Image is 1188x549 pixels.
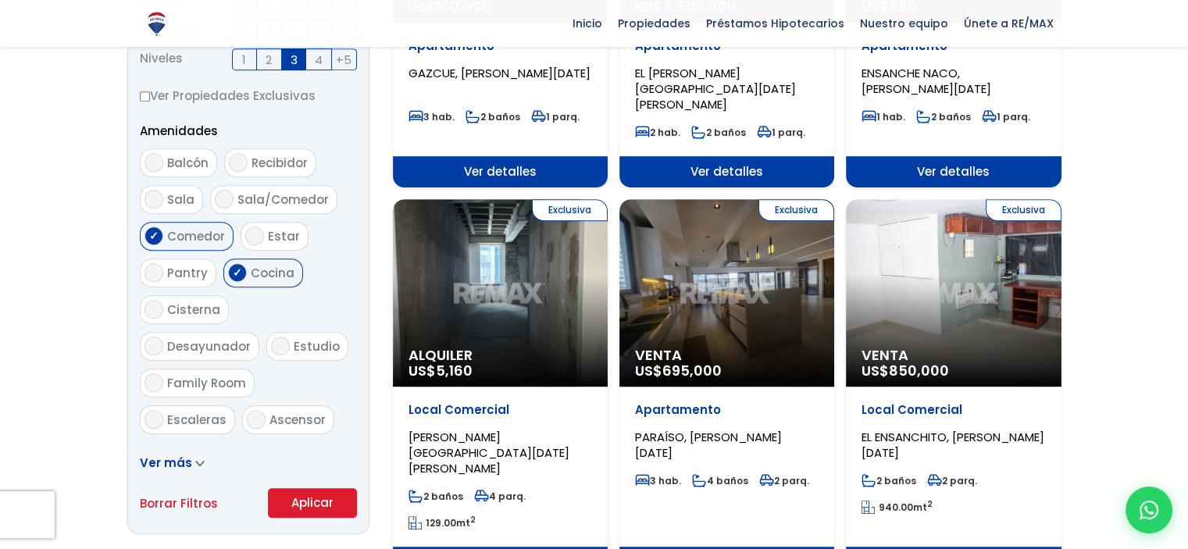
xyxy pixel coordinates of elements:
span: EL [PERSON_NAME][GEOGRAPHIC_DATA][DATE][PERSON_NAME] [635,65,796,112]
span: 2 baños [916,110,971,123]
span: Exclusiva [758,199,834,221]
input: Family Room [144,373,163,392]
span: 3 hab. [408,110,455,123]
input: Recibidor [229,153,248,172]
span: Cocina [251,265,294,281]
span: Sala/Comedor [237,191,329,208]
span: 129.00 [426,516,456,529]
span: US$ [862,361,949,380]
input: Sala/Comedor [215,190,234,209]
a: Ver más [140,455,205,471]
span: +5 [336,50,351,70]
span: Cisterna [167,301,220,318]
span: 850,000 [889,361,949,380]
span: Ver más [140,455,192,471]
span: [PERSON_NAME][GEOGRAPHIC_DATA][DATE][PERSON_NAME] [408,429,569,476]
span: 2 baños [408,490,463,503]
p: Local Comercial [862,402,1045,418]
span: Estar [268,228,300,244]
span: 2 hab. [635,126,680,139]
span: 2 [266,50,272,70]
span: 4 baños [692,474,748,487]
span: EL ENSANCHITO, [PERSON_NAME][DATE] [862,429,1044,461]
input: Estudio [271,337,290,355]
span: Family Room [167,375,246,391]
span: 1 [242,50,246,70]
span: 1 hab. [862,110,905,123]
span: mt [408,516,476,529]
p: Apartamento [635,402,819,418]
span: Ver detalles [393,156,608,187]
span: GAZCUE, [PERSON_NAME][DATE] [408,65,590,81]
span: Exclusiva [532,199,608,221]
input: Escaleras [144,410,163,429]
span: Venta [862,348,1045,363]
input: Cocina [228,263,247,282]
input: Balcón [144,153,163,172]
span: 2 parq. [927,474,977,487]
span: 1 parq. [757,126,805,139]
input: Cisterna [144,300,163,319]
button: Aplicar [268,488,357,518]
span: 940.00 [879,501,913,514]
span: US$ [635,361,722,380]
span: Recibidor [252,155,308,171]
span: Comedor [167,228,225,244]
span: Alquiler [408,348,592,363]
span: 1 parq. [531,110,580,123]
sup: 2 [470,514,476,526]
input: Comedor [144,226,163,245]
input: Pantry [144,263,163,282]
span: 4 [315,50,323,70]
span: Ascensor [269,412,326,428]
p: Amenidades [140,121,357,141]
span: 5,160 [436,361,473,380]
img: Logo de REMAX [143,10,170,37]
span: 3 [291,50,298,70]
span: 2 baños [862,474,916,487]
input: Ascensor [247,410,266,429]
span: Exclusiva [986,199,1061,221]
span: 4 parq. [474,490,526,503]
span: Escaleras [167,412,227,428]
span: Balcón [167,155,209,171]
span: Niveles [140,48,183,70]
span: Desayunador [167,338,251,355]
span: 1 parq. [982,110,1030,123]
input: Sala [144,190,163,209]
span: Ver detalles [846,156,1061,187]
span: 695,000 [662,361,722,380]
a: Borrar Filtros [140,494,218,513]
span: 3 hab. [635,474,681,487]
span: Propiedades [610,12,698,35]
input: Estar [245,226,264,245]
span: Sala [167,191,194,208]
input: Ver Propiedades Exclusivas [140,91,150,102]
span: PARAÍSO, [PERSON_NAME][DATE] [635,429,782,461]
span: Venta [635,348,819,363]
input: Desayunador [144,337,163,355]
span: Estudio [294,338,340,355]
span: Inicio [565,12,610,35]
span: 2 baños [466,110,520,123]
span: 2 parq. [759,474,809,487]
span: 2 baños [691,126,746,139]
span: US$ [408,361,473,380]
span: Pantry [167,265,208,281]
label: Ver Propiedades Exclusivas [140,86,357,105]
span: Ver detalles [619,156,834,187]
span: Nuestro equipo [852,12,956,35]
p: Local Comercial [408,402,592,418]
span: Préstamos Hipotecarios [698,12,852,35]
span: Únete a RE/MAX [956,12,1061,35]
span: ENSANCHE NACO, [PERSON_NAME][DATE] [862,65,991,97]
sup: 2 [927,498,933,510]
span: mt [862,501,933,514]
